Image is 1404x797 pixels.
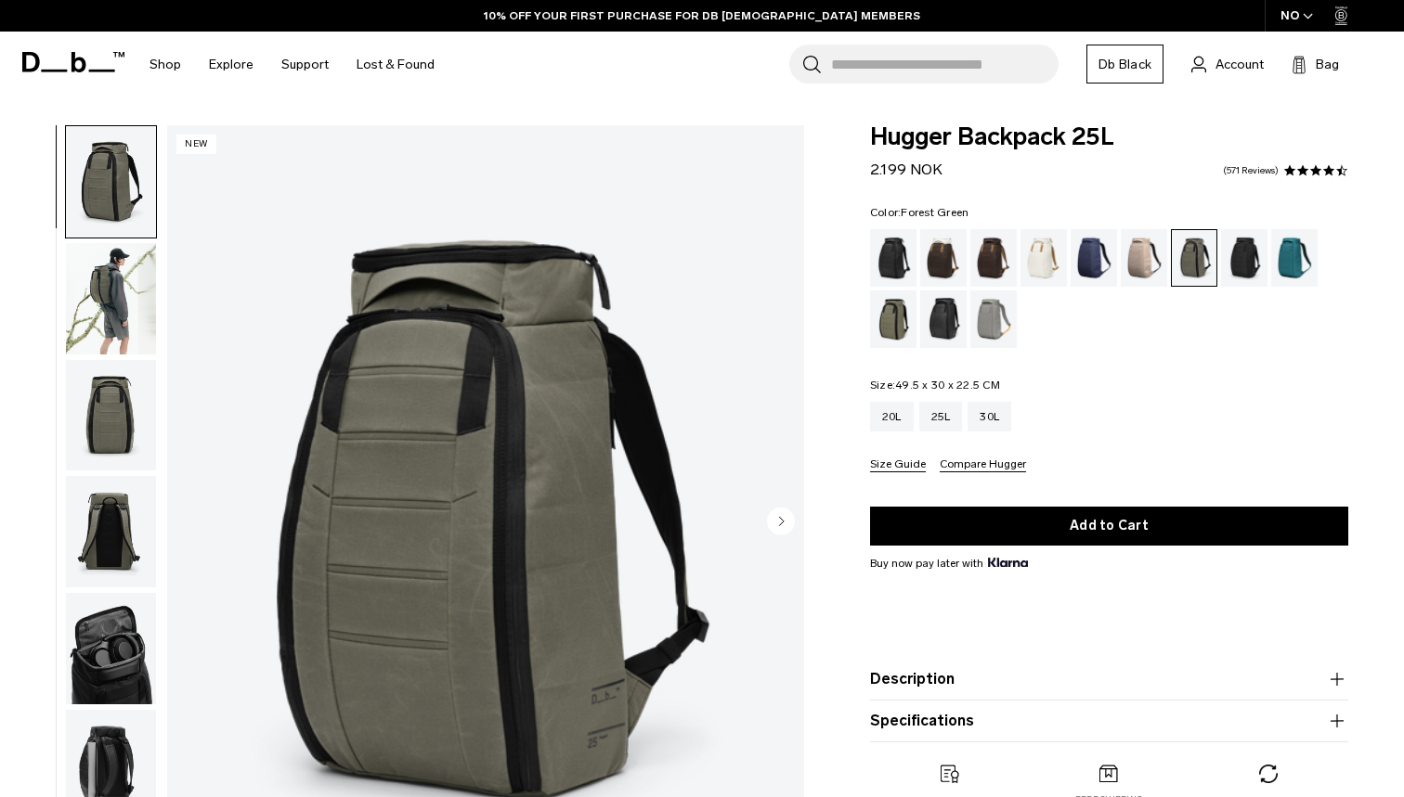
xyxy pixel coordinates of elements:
a: Lost & Found [357,32,435,97]
a: Account [1191,53,1264,75]
button: Next slide [767,507,795,538]
img: Hugger Backpack 25L Forest Green [66,360,156,471]
a: Blue Hour [1071,229,1117,287]
a: 571 reviews [1223,166,1279,175]
a: 10% OFF YOUR FIRST PURCHASE FOR DB [DEMOGRAPHIC_DATA] MEMBERS [484,7,920,24]
span: Forest Green [901,206,968,219]
button: Hugger Backpack 25L Forest Green [65,592,157,705]
button: Bag [1292,53,1339,75]
a: Cappuccino [920,229,967,287]
a: 25L [919,402,963,431]
a: Espresso [970,229,1017,287]
a: Oatmilk [1020,229,1067,287]
legend: Size: [870,379,1000,391]
img: {"height" => 20, "alt" => "Klarna"} [988,558,1028,567]
img: Hugger Backpack 25L Forest Green [66,476,156,587]
a: Explore [209,32,253,97]
span: Buy now pay later with [870,555,1028,572]
span: Hugger Backpack 25L [870,125,1348,149]
button: Size Guide [870,458,926,472]
button: Hugger Backpack 25L Forest Green [65,242,157,355]
a: Reflective Black [920,290,967,348]
a: Charcoal Grey [1221,229,1267,287]
span: Bag [1316,55,1339,74]
a: 30L [968,402,1011,431]
button: Description [870,668,1348,690]
img: Hugger Backpack 25L Forest Green [66,593,156,704]
button: Hugger Backpack 25L Forest Green [65,475,157,588]
button: Specifications [870,710,1348,732]
button: Compare Hugger [940,458,1026,472]
span: Account [1215,55,1264,74]
button: Hugger Backpack 25L Forest Green [65,125,157,238]
a: 20L [870,402,914,431]
a: Fogbow Beige [1121,229,1167,287]
a: Db Black [1086,45,1163,84]
a: Midnight Teal [1271,229,1318,287]
a: Black Out [870,229,916,287]
button: Add to Cart [870,507,1348,546]
a: Mash Green [870,290,916,348]
nav: Main Navigation [136,32,448,97]
span: 2.199 NOK [870,161,942,178]
img: Hugger Backpack 25L Forest Green [66,243,156,354]
img: Hugger Backpack 25L Forest Green [66,126,156,238]
p: New [176,135,216,154]
a: Sand Grey [970,290,1017,348]
a: Support [281,32,329,97]
button: Hugger Backpack 25L Forest Green [65,359,157,472]
span: 49.5 x 30 x 22.5 CM [895,379,1000,392]
a: Shop [149,32,181,97]
legend: Color: [870,207,969,218]
a: Forest Green [1171,229,1217,287]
